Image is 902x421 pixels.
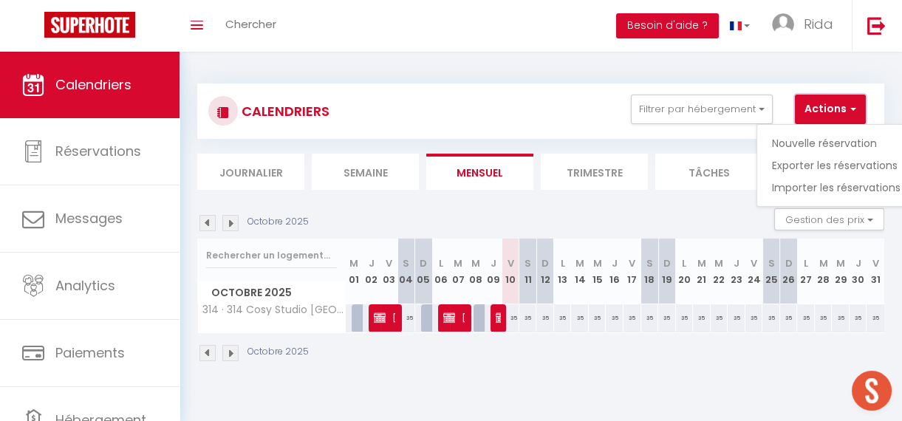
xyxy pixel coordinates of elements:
div: 35 [519,304,537,332]
span: Messages [55,209,123,227]
th: 12 [536,239,554,304]
th: 31 [867,239,884,304]
abbr: D [785,256,793,270]
th: 16 [606,239,623,304]
abbr: D [541,256,549,270]
abbr: M [714,256,723,270]
div: 35 [623,304,641,332]
abbr: S [646,256,653,270]
th: 11 [519,239,537,304]
span: Octobre 2025 [198,282,345,304]
th: 05 [415,239,433,304]
th: 09 [485,239,502,304]
abbr: M [593,256,602,270]
abbr: J [612,256,618,270]
input: Rechercher un logement... [206,242,337,269]
span: [PERSON_NAME] [443,304,466,332]
div: 35 [762,304,780,332]
th: 03 [380,239,398,304]
abbr: V [508,256,514,270]
th: 17 [623,239,641,304]
span: 314 · 314 Cosy Studio [GEOGRAPHIC_DATA] [200,304,348,315]
button: Filtrer par hébergement [631,95,773,124]
abbr: S [768,256,775,270]
th: 30 [850,239,867,304]
abbr: M [454,256,462,270]
abbr: V [751,256,757,270]
th: 27 [797,239,815,304]
abbr: L [439,256,443,270]
div: 35 [780,304,798,332]
abbr: M [836,256,845,270]
th: 10 [502,239,519,304]
th: 24 [745,239,763,304]
th: 13 [554,239,572,304]
div: 35 [711,304,728,332]
th: 29 [832,239,850,304]
span: Rida [804,15,833,33]
abbr: M [471,256,480,270]
abbr: M [349,256,358,270]
abbr: L [804,256,808,270]
th: 08 [467,239,485,304]
abbr: L [682,256,686,270]
p: Octobre 2025 [247,345,309,359]
span: [PERSON_NAME][DEMOGRAPHIC_DATA] [496,304,502,332]
abbr: M [819,256,828,270]
a: Exporter les réservations [772,154,901,177]
div: 35 [397,304,415,332]
th: 20 [676,239,694,304]
a: Importer les réservations [772,177,901,199]
button: Actions [795,95,866,124]
div: 35 [745,304,763,332]
abbr: M [575,256,584,270]
div: 35 [728,304,745,332]
li: Trimestre [541,154,648,190]
abbr: J [491,256,496,270]
div: 35 [658,304,676,332]
button: Gestion des prix [774,208,884,230]
th: 26 [780,239,798,304]
div: 35 [606,304,623,332]
th: 15 [589,239,607,304]
span: Réservations [55,142,141,160]
span: Calendriers [55,75,131,94]
th: 06 [432,239,450,304]
span: [PERSON_NAME] [374,304,397,332]
th: 23 [728,239,745,304]
abbr: M [697,256,706,270]
th: 14 [571,239,589,304]
span: Analytics [55,276,115,295]
th: 04 [397,239,415,304]
th: 22 [711,239,728,304]
div: 35 [589,304,607,332]
th: 02 [363,239,380,304]
button: Besoin d'aide ? [616,13,719,38]
img: logout [867,16,886,35]
div: 35 [536,304,554,332]
span: Paiements [55,343,125,362]
abbr: V [629,256,635,270]
th: 25 [762,239,780,304]
th: 18 [641,239,659,304]
div: 35 [867,304,884,332]
abbr: J [369,256,375,270]
div: 35 [850,304,867,332]
abbr: S [525,256,531,270]
a: Nouvelle réservation [772,132,901,154]
div: 35 [571,304,589,332]
div: 35 [815,304,833,332]
span: Chercher [225,16,276,32]
abbr: S [403,256,409,270]
abbr: V [386,256,392,270]
img: Super Booking [44,12,135,38]
th: 01 [346,239,363,304]
abbr: J [734,256,739,270]
abbr: V [872,256,879,270]
div: 35 [797,304,815,332]
abbr: D [420,256,427,270]
div: 35 [554,304,572,332]
th: 21 [693,239,711,304]
li: Semaine [312,154,419,190]
div: 35 [676,304,694,332]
